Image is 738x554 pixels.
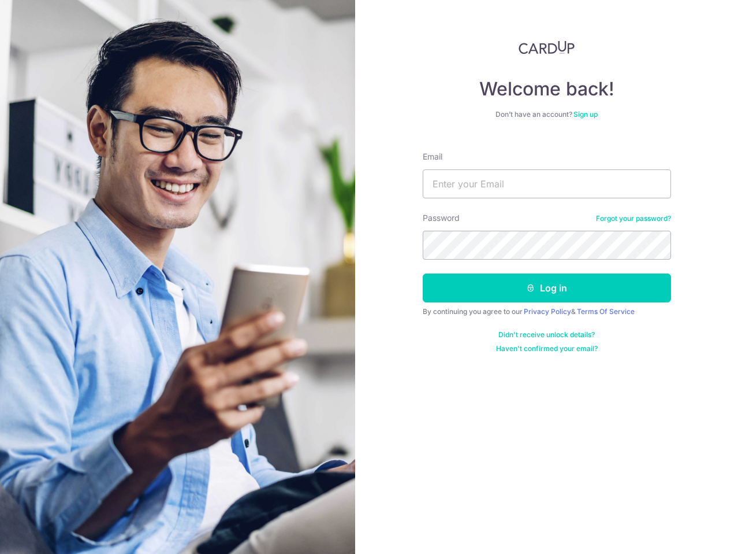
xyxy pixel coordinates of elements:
[423,77,671,101] h4: Welcome back!
[519,40,575,54] img: CardUp Logo
[423,307,671,316] div: By continuing you agree to our &
[498,330,595,339] a: Didn't receive unlock details?
[423,274,671,302] button: Log in
[596,214,671,223] a: Forgot your password?
[423,212,460,224] label: Password
[423,151,442,162] label: Email
[496,344,598,353] a: Haven't confirmed your email?
[423,169,671,198] input: Enter your Email
[577,307,635,316] a: Terms Of Service
[423,110,671,119] div: Don’t have an account?
[573,110,598,119] a: Sign up
[524,307,571,316] a: Privacy Policy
